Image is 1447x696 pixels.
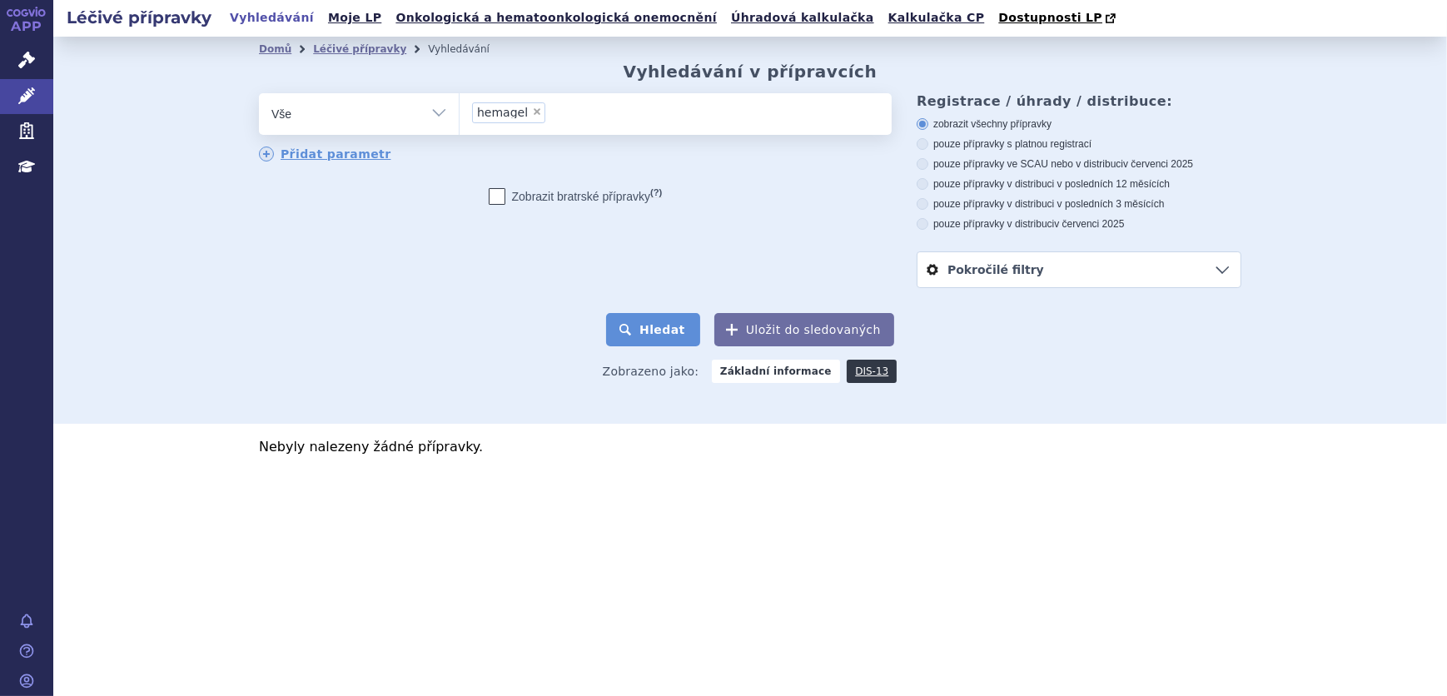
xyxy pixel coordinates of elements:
label: Zobrazit bratrské přípravky [489,188,663,205]
label: pouze přípravky v distribuci v posledních 12 měsících [917,177,1241,191]
h2: Léčivé přípravky [53,6,225,29]
a: Domů [259,43,291,55]
h3: Registrace / úhrady / distribuce: [917,93,1241,109]
li: Vyhledávání [428,37,511,62]
a: Přidat parametr [259,147,391,162]
label: pouze přípravky ve SCAU nebo v distribuci [917,157,1241,171]
label: pouze přípravky v distribuci v posledních 3 měsících [917,197,1241,211]
label: pouze přípravky s platnou registrací [917,137,1241,151]
h2: Vyhledávání v přípravcích [624,62,878,82]
a: DIS-13 [847,360,897,383]
a: Pokročilé filtry [917,252,1241,287]
a: Vyhledávání [225,7,319,29]
p: Nebyly nalezeny žádné přípravky. [259,440,1241,454]
span: v červenci 2025 [1054,218,1124,230]
span: Zobrazeno jako: [603,360,699,383]
button: Uložit do sledovaných [714,313,894,346]
a: Kalkulačka CP [883,7,990,29]
button: Hledat [606,313,700,346]
span: hemagel [477,107,528,118]
a: Onkologická a hematoonkologická onemocnění [390,7,722,29]
strong: Základní informace [712,360,840,383]
label: zobrazit všechny přípravky [917,117,1241,131]
a: Úhradová kalkulačka [726,7,879,29]
span: × [532,107,542,117]
abbr: (?) [650,187,662,198]
span: Dostupnosti LP [998,11,1102,24]
a: Dostupnosti LP [993,7,1124,30]
span: v červenci 2025 [1123,158,1193,170]
a: Moje LP [323,7,386,29]
a: Léčivé přípravky [313,43,406,55]
input: hemagel [550,102,559,122]
label: pouze přípravky v distribuci [917,217,1241,231]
